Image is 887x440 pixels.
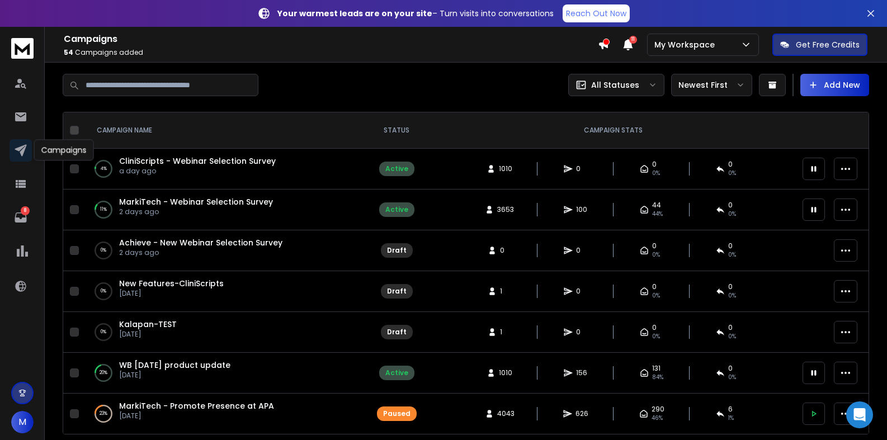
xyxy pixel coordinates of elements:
a: Reach Out Now [563,4,630,22]
span: 0 [728,160,733,169]
p: 2 days ago [119,248,282,257]
span: 0% [728,169,736,178]
span: 3653 [497,205,514,214]
span: 0 % [728,373,736,382]
span: 626 [575,409,588,418]
span: 54 [64,48,73,57]
span: 1 % [728,414,734,423]
td: 23%MarkiTech - Promote Presence at APA[DATE] [83,394,363,434]
span: 0 [652,242,657,250]
span: 0% [728,291,736,300]
div: Active [385,205,408,214]
span: 0 [576,246,587,255]
p: 20 % [100,367,107,379]
td: 11%MarkiTech - Webinar Selection Survey2 days ago [83,190,363,230]
span: 0% [652,332,660,341]
span: 0 [728,242,733,250]
span: 6 [728,405,733,414]
a: WB [DATE] product update [119,359,230,371]
span: 100 [576,205,587,214]
span: 11 [629,36,637,44]
button: Get Free Credits [772,34,867,56]
td: 0%Kalapan-TEST[DATE] [83,312,363,353]
p: Get Free Credits [796,39,860,50]
span: 0% [652,250,660,259]
div: Draft [387,287,407,296]
p: 2 days ago [119,207,273,216]
p: [DATE] [119,289,224,298]
a: MarkiTech - Webinar Selection Survey [119,196,273,207]
span: 131 [652,364,660,373]
button: M [11,411,34,433]
span: 1010 [499,368,512,377]
span: 44 [652,201,661,210]
span: 0% [728,250,736,259]
p: 23 % [100,408,107,419]
p: [DATE] [119,330,177,339]
td: 4%CliniScripts - Webinar Selection Surveya day ago [83,149,363,190]
div: Active [385,164,408,173]
a: 8 [10,206,32,229]
span: 0 [728,323,733,332]
strong: Your warmest leads are on your site [277,8,432,19]
p: [DATE] [119,371,230,380]
div: Active [385,368,408,377]
a: CliniScripts - Webinar Selection Survey [119,155,276,167]
p: 0 % [101,286,106,297]
div: Draft [387,246,407,255]
p: Reach Out Now [566,8,626,19]
span: 0 % [728,210,736,219]
td: 0%New Features-CliniScripts[DATE] [83,271,363,312]
p: 0 % [101,327,106,338]
span: 84 % [652,373,663,382]
span: 0 [728,201,733,210]
span: 0% [652,169,660,178]
p: All Statuses [591,79,639,91]
p: 8 [21,206,30,215]
div: Open Intercom Messenger [846,401,873,428]
span: 0 [652,160,657,169]
span: 1 [500,328,511,337]
span: 0 [576,164,587,173]
div: Paused [383,409,411,418]
span: 1010 [499,164,512,173]
span: 0 [576,287,587,296]
div: Campaigns [34,139,94,160]
div: Draft [387,328,407,337]
span: 0% [728,332,736,341]
span: 0 [576,328,587,337]
a: Kalapan-TEST [119,319,177,330]
span: 0 [728,364,733,373]
h1: Campaigns [64,32,598,46]
p: [DATE] [119,411,274,420]
span: 1 [500,287,511,296]
span: 0 [652,282,657,291]
th: CAMPAIGN NAME [83,112,363,149]
p: – Turn visits into conversations [277,8,554,19]
span: 290 [652,405,664,414]
td: 20%WB [DATE] product update[DATE] [83,353,363,394]
a: Achieve - New Webinar Selection Survey [119,237,282,248]
p: a day ago [119,167,276,176]
button: Add New [800,74,869,96]
p: 0 % [101,245,106,256]
span: 0 [728,282,733,291]
img: logo [11,38,34,59]
span: 4043 [497,409,515,418]
th: CAMPAIGN STATS [430,112,796,149]
span: 0 [500,246,511,255]
a: MarkiTech - Promote Presence at APA [119,400,274,411]
span: 0 [652,323,657,332]
th: STATUS [363,112,430,149]
span: 0% [652,291,660,300]
a: New Features-CliniScripts [119,278,224,289]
